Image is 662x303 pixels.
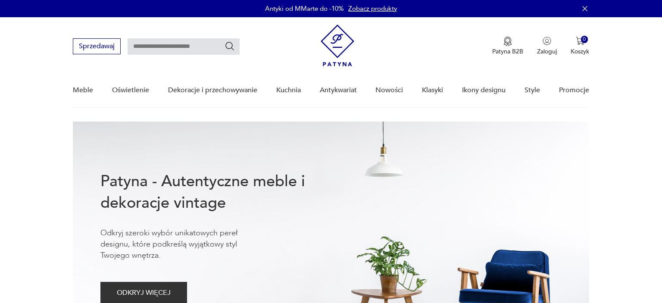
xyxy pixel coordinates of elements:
a: Ikona medaluPatyna B2B [492,37,523,56]
button: 0Koszyk [571,37,589,56]
a: Zobacz produkty [348,4,397,13]
button: Zaloguj [537,37,557,56]
button: Sprzedawaj [73,38,121,54]
div: 0 [581,36,588,43]
a: Promocje [559,74,589,107]
a: ODKRYJ WIĘCEJ [100,291,187,297]
a: Kuchnia [276,74,301,107]
img: Ikona medalu [503,37,512,46]
img: Ikonka użytkownika [543,37,551,45]
p: Patyna B2B [492,47,523,56]
a: Sprzedawaj [73,44,121,50]
a: Oświetlenie [112,74,149,107]
a: Meble [73,74,93,107]
a: Dekoracje i przechowywanie [168,74,257,107]
a: Style [525,74,540,107]
p: Odkryj szeroki wybór unikatowych pereł designu, które podkreślą wyjątkowy styl Twojego wnętrza. [100,228,264,261]
h1: Patyna - Autentyczne meble i dekoracje vintage [100,171,333,214]
a: Ikony designu [462,74,506,107]
button: Patyna B2B [492,37,523,56]
img: Patyna - sklep z meblami i dekoracjami vintage [321,25,354,66]
img: Ikona koszyka [576,37,584,45]
a: Antykwariat [320,74,357,107]
p: Antyki od MMarte do -10% [265,4,344,13]
button: Szukaj [225,41,235,51]
a: Klasyki [422,74,443,107]
p: Zaloguj [537,47,557,56]
p: Koszyk [571,47,589,56]
a: Nowości [375,74,403,107]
